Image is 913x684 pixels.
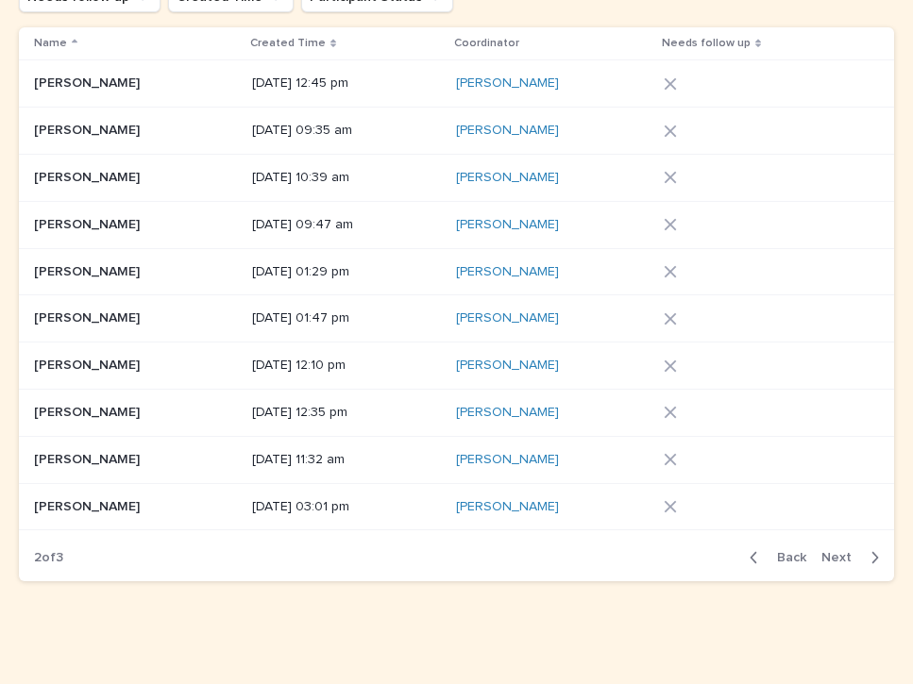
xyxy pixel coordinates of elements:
[34,495,144,515] p: [PERSON_NAME]
[252,170,441,186] p: [DATE] 10:39 am
[662,33,751,54] p: Needs follow up
[456,264,559,280] a: [PERSON_NAME]
[456,358,559,374] a: [PERSON_NAME]
[34,260,144,280] p: [PERSON_NAME]
[252,75,441,92] p: [DATE] 12:45 pm
[456,499,559,515] a: [PERSON_NAME]
[821,551,863,564] span: Next
[252,217,441,233] p: [DATE] 09:47 am
[34,166,144,186] p: [PERSON_NAME]
[252,310,441,326] p: [DATE] 01:47 pm
[19,295,894,342] tr: [PERSON_NAME][PERSON_NAME] [DATE] 01:47 pm[PERSON_NAME]
[34,119,144,139] p: [PERSON_NAME]
[456,405,559,421] a: [PERSON_NAME]
[456,75,559,92] a: [PERSON_NAME]
[766,551,806,564] span: Back
[34,33,67,54] p: Name
[19,154,894,201] tr: [PERSON_NAME][PERSON_NAME] [DATE] 10:39 am[PERSON_NAME]
[19,535,78,581] p: 2 of 3
[19,60,894,108] tr: [PERSON_NAME][PERSON_NAME] [DATE] 12:45 pm[PERSON_NAME]
[34,354,144,374] p: [PERSON_NAME]
[456,452,559,468] a: [PERSON_NAME]
[454,33,519,54] p: Coordinator
[34,448,144,468] p: [PERSON_NAME]
[252,264,441,280] p: [DATE] 01:29 pm
[456,310,559,326] a: [PERSON_NAME]
[456,170,559,186] a: [PERSON_NAME]
[19,248,894,295] tr: [PERSON_NAME][PERSON_NAME] [DATE] 01:29 pm[PERSON_NAME]
[252,405,441,421] p: [DATE] 12:35 pm
[250,33,326,54] p: Created Time
[252,123,441,139] p: [DATE] 09:35 am
[814,549,894,566] button: Next
[252,358,441,374] p: [DATE] 12:10 pm
[34,213,144,233] p: [PERSON_NAME]
[34,307,144,326] p: [PERSON_NAME]
[34,72,144,92] p: [PERSON_NAME]
[19,389,894,436] tr: [PERSON_NAME][PERSON_NAME] [DATE] 12:35 pm[PERSON_NAME]
[19,342,894,390] tr: [PERSON_NAME][PERSON_NAME] [DATE] 12:10 pm[PERSON_NAME]
[19,436,894,483] tr: [PERSON_NAME][PERSON_NAME] [DATE] 11:32 am[PERSON_NAME]
[19,108,894,155] tr: [PERSON_NAME][PERSON_NAME] [DATE] 09:35 am[PERSON_NAME]
[735,549,814,566] button: Back
[34,401,144,421] p: [PERSON_NAME]
[456,123,559,139] a: [PERSON_NAME]
[252,452,441,468] p: [DATE] 11:32 am
[252,499,441,515] p: [DATE] 03:01 pm
[19,483,894,530] tr: [PERSON_NAME][PERSON_NAME] [DATE] 03:01 pm[PERSON_NAME]
[456,217,559,233] a: [PERSON_NAME]
[19,201,894,248] tr: [PERSON_NAME][PERSON_NAME] [DATE] 09:47 am[PERSON_NAME]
